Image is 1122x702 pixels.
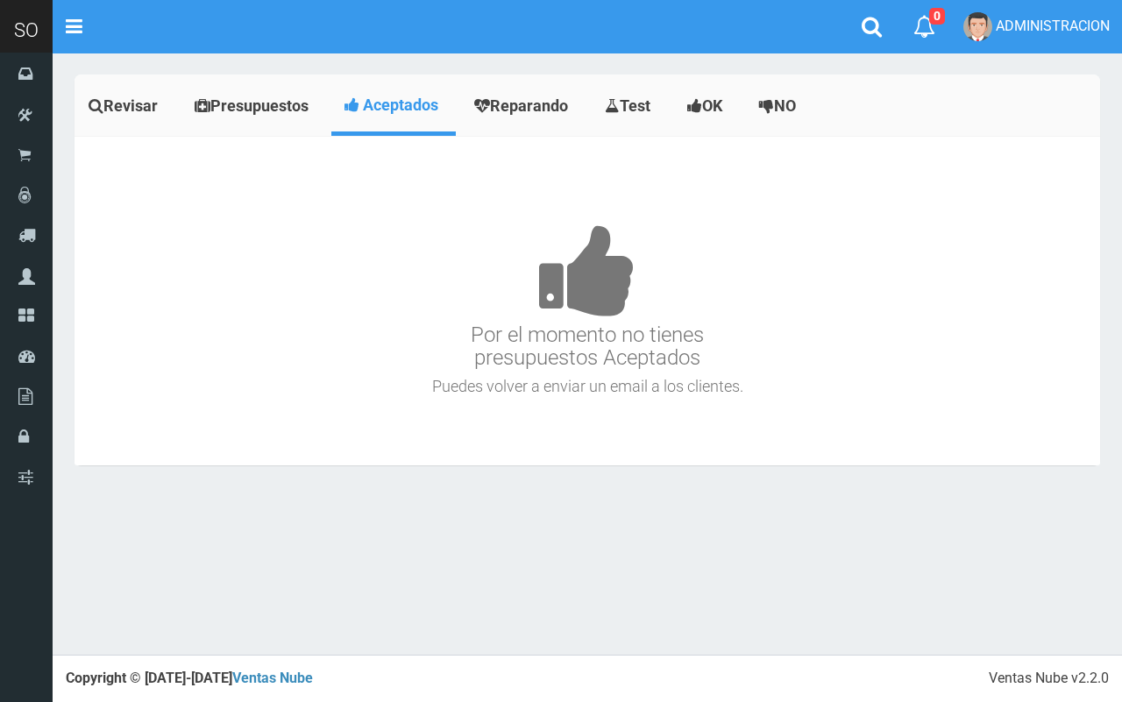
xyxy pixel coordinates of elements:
[210,96,309,115] span: Presupuestos
[929,8,945,25] span: 0
[745,79,814,133] a: NO
[79,172,1096,370] h3: Por el momento no tienes presupuestos Aceptados
[75,79,176,133] a: Revisar
[673,79,741,133] a: OK
[181,79,327,133] a: Presupuestos
[963,12,992,41] img: User Image
[79,378,1096,395] h4: Puedes volver a enviar un email a los clientes.
[996,18,1110,34] span: ADMINISTRACION
[490,96,568,115] span: Reparando
[363,96,438,114] span: Aceptados
[620,96,650,115] span: Test
[702,96,722,115] span: OK
[989,669,1109,689] div: Ventas Nube v2.2.0
[460,79,586,133] a: Reparando
[66,670,313,686] strong: Copyright © [DATE]-[DATE]
[232,670,313,686] a: Ventas Nube
[103,96,158,115] span: Revisar
[331,79,456,131] a: Aceptados
[774,96,796,115] span: NO
[591,79,669,133] a: Test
